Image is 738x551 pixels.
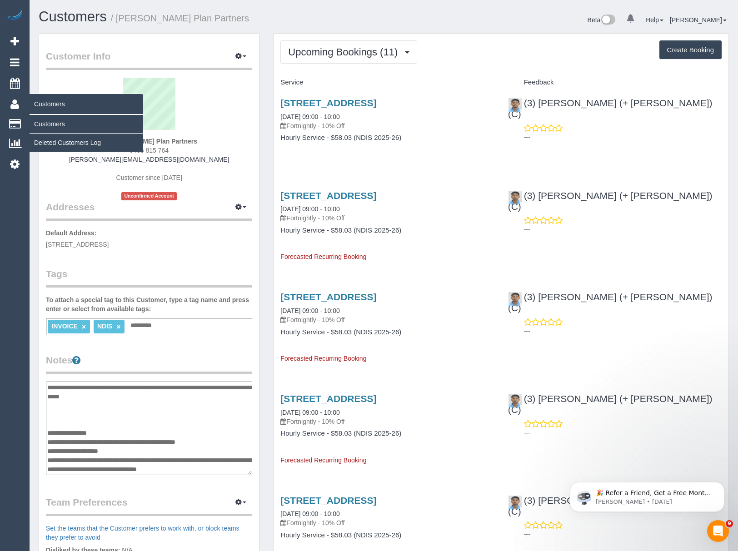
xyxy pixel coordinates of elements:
[280,205,339,213] a: [DATE] 09:00 - 10:00
[39,9,107,25] a: Customers
[509,191,522,204] img: (3) Nihaal (+ Shweta) (C)
[46,295,252,313] label: To attach a special tag to this Customer, type a tag name and press enter or select from availabl...
[509,394,522,407] img: (3) Nihaal (+ Shweta) (C)
[707,520,729,542] iframe: Intercom live chat
[280,40,417,64] button: Upcoming Bookings (11)
[280,79,494,86] h4: Service
[509,496,522,509] img: (3) Nihaal (+ Shweta) (C)
[280,328,494,336] h4: Hourly Service - $58.03 (NDIS 2025-26)
[280,190,376,201] a: [STREET_ADDRESS]
[288,46,402,58] span: Upcoming Bookings (11)
[280,518,494,527] p: Fortnightly - 10% Off
[97,323,112,330] span: NDIS
[30,115,143,133] a: Customers
[524,530,722,539] p: ---
[280,355,366,362] span: Forecasted Recurring Booking
[524,327,722,336] p: ---
[101,138,197,145] strong: [PERSON_NAME] Plan Partners
[509,98,522,112] img: (3) Nihaal (+ Shweta) (C)
[121,192,177,200] span: Unconfirmed Account
[280,510,339,517] a: [DATE] 09:00 - 10:00
[280,253,366,260] span: Forecasted Recurring Booking
[508,79,722,86] h4: Feedback
[280,393,376,404] a: [STREET_ADDRESS]
[30,114,143,152] ul: Customers
[46,496,252,516] legend: Team Preferences
[659,40,722,60] button: Create Booking
[524,428,722,437] p: ---
[46,353,252,374] legend: Notes
[280,292,376,302] a: [STREET_ADDRESS]
[280,495,376,506] a: [STREET_ADDRESS]
[508,292,713,313] a: (3) [PERSON_NAME] (+ [PERSON_NAME]) (C)
[280,417,494,426] p: Fortnightly - 10% Off
[46,241,109,248] span: [STREET_ADDRESS]
[280,134,494,142] h4: Hourly Service - $58.03 (NDIS 2025-26)
[280,121,494,130] p: Fortnightly - 10% Off
[646,16,663,24] a: Help
[280,430,494,437] h4: Hourly Service - $58.03 (NDIS 2025-26)
[280,307,339,314] a: [DATE] 09:00 - 10:00
[280,113,339,120] a: [DATE] 09:00 - 10:00
[670,16,727,24] a: [PERSON_NAME]
[588,16,616,24] a: Beta
[82,323,86,331] a: ×
[130,147,169,154] span: 0406 815 764
[508,190,713,212] a: (3) [PERSON_NAME] (+ [PERSON_NAME]) (C)
[726,520,733,527] span: 9
[116,323,120,331] a: ×
[69,156,229,163] a: [PERSON_NAME][EMAIL_ADDRESS][DOMAIN_NAME]
[524,133,722,142] p: ---
[508,393,713,415] a: (3) [PERSON_NAME] (+ [PERSON_NAME]) (C)
[111,13,249,23] small: / [PERSON_NAME] Plan Partners
[508,98,713,119] a: (3) [PERSON_NAME] (+ [PERSON_NAME]) (C)
[46,50,252,70] legend: Customer Info
[5,9,24,22] img: Automaid Logo
[46,228,97,238] label: Default Address:
[280,98,376,108] a: [STREET_ADDRESS]
[508,495,713,516] a: (3) [PERSON_NAME] (+ [PERSON_NAME]) (C)
[46,267,252,288] legend: Tags
[280,409,339,416] a: [DATE] 09:00 - 10:00
[280,457,366,464] span: Forecasted Recurring Booking
[556,463,738,526] iframe: Intercom notifications message
[524,225,722,234] p: ---
[280,213,494,223] p: Fortnightly - 10% Off
[51,323,78,330] span: INVOICE
[30,94,143,114] span: Customers
[509,292,522,306] img: (3) Nihaal (+ Shweta) (C)
[280,531,494,539] h4: Hourly Service - $58.03 (NDIS 2025-26)
[30,134,143,152] a: Deleted Customers Log
[600,15,615,26] img: New interface
[116,174,182,181] span: Customer since [DATE]
[280,227,494,234] h4: Hourly Service - $58.03 (NDIS 2025-26)
[46,525,239,541] a: Set the teams that the Customer prefers to work with, or block teams they prefer to avoid
[280,315,494,324] p: Fortnightly - 10% Off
